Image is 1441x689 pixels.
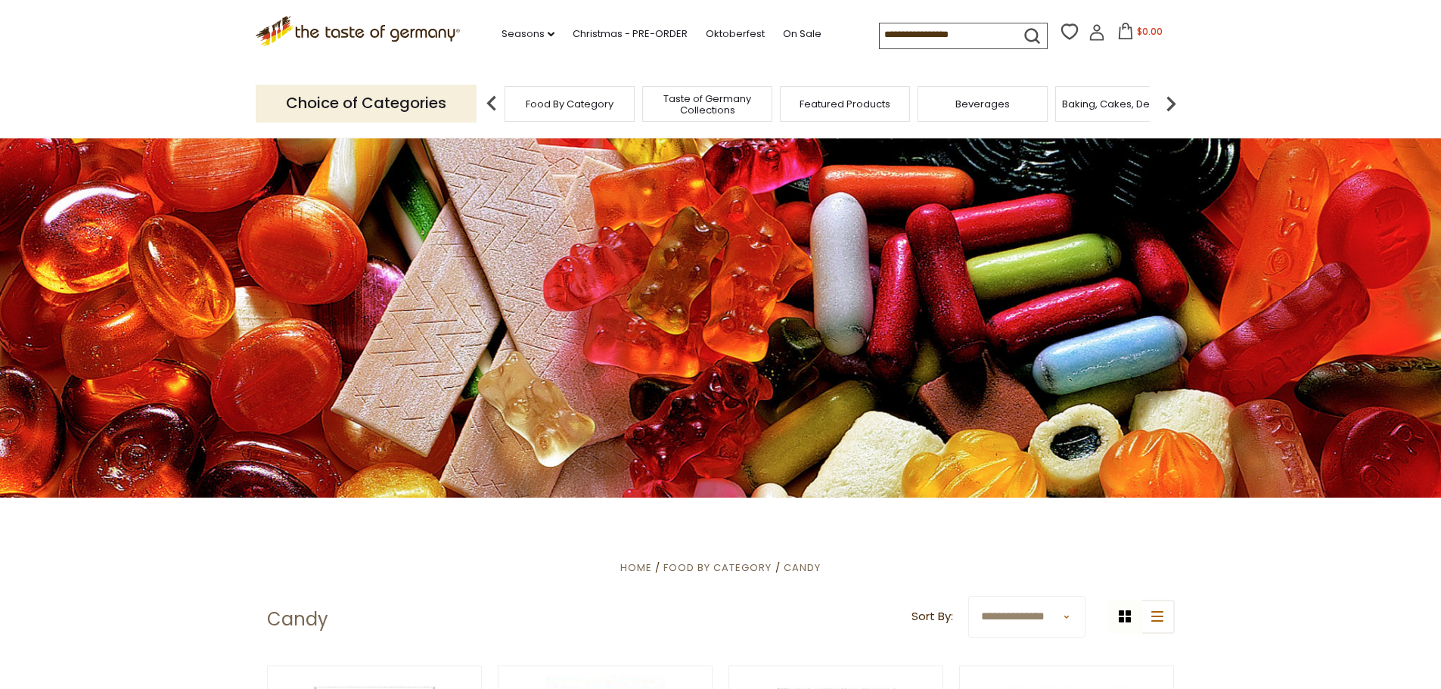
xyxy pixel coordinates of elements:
[1156,88,1186,119] img: next arrow
[647,93,768,116] a: Taste of Germany Collections
[784,560,821,575] a: Candy
[706,26,765,42] a: Oktoberfest
[526,98,613,110] a: Food By Category
[783,26,821,42] a: On Sale
[1137,25,1163,38] span: $0.00
[955,98,1010,110] a: Beverages
[800,98,890,110] a: Featured Products
[477,88,507,119] img: previous arrow
[620,560,652,575] a: Home
[911,607,953,626] label: Sort By:
[256,85,477,122] p: Choice of Categories
[1108,23,1172,45] button: $0.00
[502,26,554,42] a: Seasons
[267,608,328,631] h1: Candy
[573,26,688,42] a: Christmas - PRE-ORDER
[1062,98,1179,110] a: Baking, Cakes, Desserts
[663,560,772,575] a: Food By Category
